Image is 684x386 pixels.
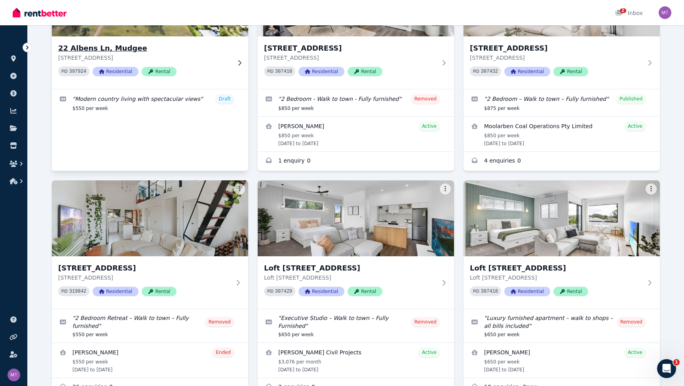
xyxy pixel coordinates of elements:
a: View details for Sam Garaty [52,343,248,378]
img: 136 Market Street, Mudgee [52,180,248,256]
a: View details for Toby Simkin [258,117,454,151]
span: Rental [553,67,588,76]
h3: Loft [STREET_ADDRESS] [470,263,642,274]
img: Matt Teague [659,6,671,19]
span: Residential [298,287,344,296]
a: 136 Market Street, Mudgee[STREET_ADDRESS][STREET_ADDRESS]PID 319842ResidentialRental [52,180,248,309]
span: Rental [142,67,177,76]
small: PID [267,289,274,293]
code: 307410 [275,69,292,74]
span: 1 [673,359,680,365]
span: Rental [348,287,382,296]
p: Loft [STREET_ADDRESS] [264,274,437,282]
p: [STREET_ADDRESS] [58,54,231,62]
img: Loft 1/122 Market Street, Mudgee [258,180,454,256]
a: Edit listing: 2 Bedroom Retreat – Walk to town – Fully furnished [52,309,248,342]
a: Edit listing: Luxury furnished apartment – walk to shops – all bills included [464,309,660,342]
p: [STREET_ADDRESS] [58,274,231,282]
code: 397924 [69,69,86,74]
span: Residential [93,287,139,296]
p: Loft [STREET_ADDRESS] [470,274,642,282]
a: Edit listing: Executive Studio – Walk to town – Fully Furnished [258,309,454,342]
div: Inbox [615,9,643,17]
img: Matt Teague [8,369,20,381]
h3: [STREET_ADDRESS] [264,43,437,54]
small: PID [61,289,68,293]
span: 2 [620,8,626,13]
a: Enquiries for 122 Market Street, Mudgee [258,152,454,171]
button: More options [440,184,451,195]
a: View details for Robson Civil Projects [258,343,454,378]
p: [STREET_ADDRESS] [470,54,642,62]
small: PID [473,69,479,74]
span: Rental [553,287,588,296]
a: View details for Moolarben Coal Operations Pty Limited [464,117,660,151]
span: Rental [142,287,177,296]
p: [STREET_ADDRESS] [264,54,437,62]
h3: [STREET_ADDRESS] [58,263,231,274]
small: PID [267,69,274,74]
span: Residential [504,287,550,296]
a: Loft 2/122A Market Street, MudgeeLoft [STREET_ADDRESS]Loft [STREET_ADDRESS]PID 307418ResidentialR... [464,180,660,309]
a: Edit listing: 2 Bedroom – Walk to town – Fully furnished [464,89,660,116]
a: View details for Adam Gidley [464,343,660,378]
code: 319842 [69,289,86,294]
code: 307429 [275,289,292,294]
h3: 22 Albens Ln, Mudgee [58,43,231,54]
iframe: Intercom live chat [657,359,676,378]
a: Edit listing: Modern country living with spectacular views [52,89,248,116]
span: Rental [348,67,382,76]
a: Edit listing: 2 Bedroom - Walk to town - Fully furnished [258,89,454,116]
span: Residential [93,67,139,76]
span: Residential [298,67,344,76]
img: Loft 2/122A Market Street, Mudgee [464,180,660,256]
h3: [STREET_ADDRESS] [470,43,642,54]
span: Residential [504,67,550,76]
code: 307418 [481,289,498,294]
code: 307432 [481,69,498,74]
small: PID [61,69,68,74]
button: More options [234,184,245,195]
a: Loft 1/122 Market Street, MudgeeLoft [STREET_ADDRESS]Loft [STREET_ADDRESS]PID 307429ResidentialRe... [258,180,454,309]
span: ORGANISE [6,44,31,49]
button: More options [646,184,657,195]
a: Enquiries for 122A Market Street, Mudgee [464,152,660,171]
h3: Loft [STREET_ADDRESS] [264,263,437,274]
small: PID [473,289,479,293]
img: RentBetter [13,7,66,19]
